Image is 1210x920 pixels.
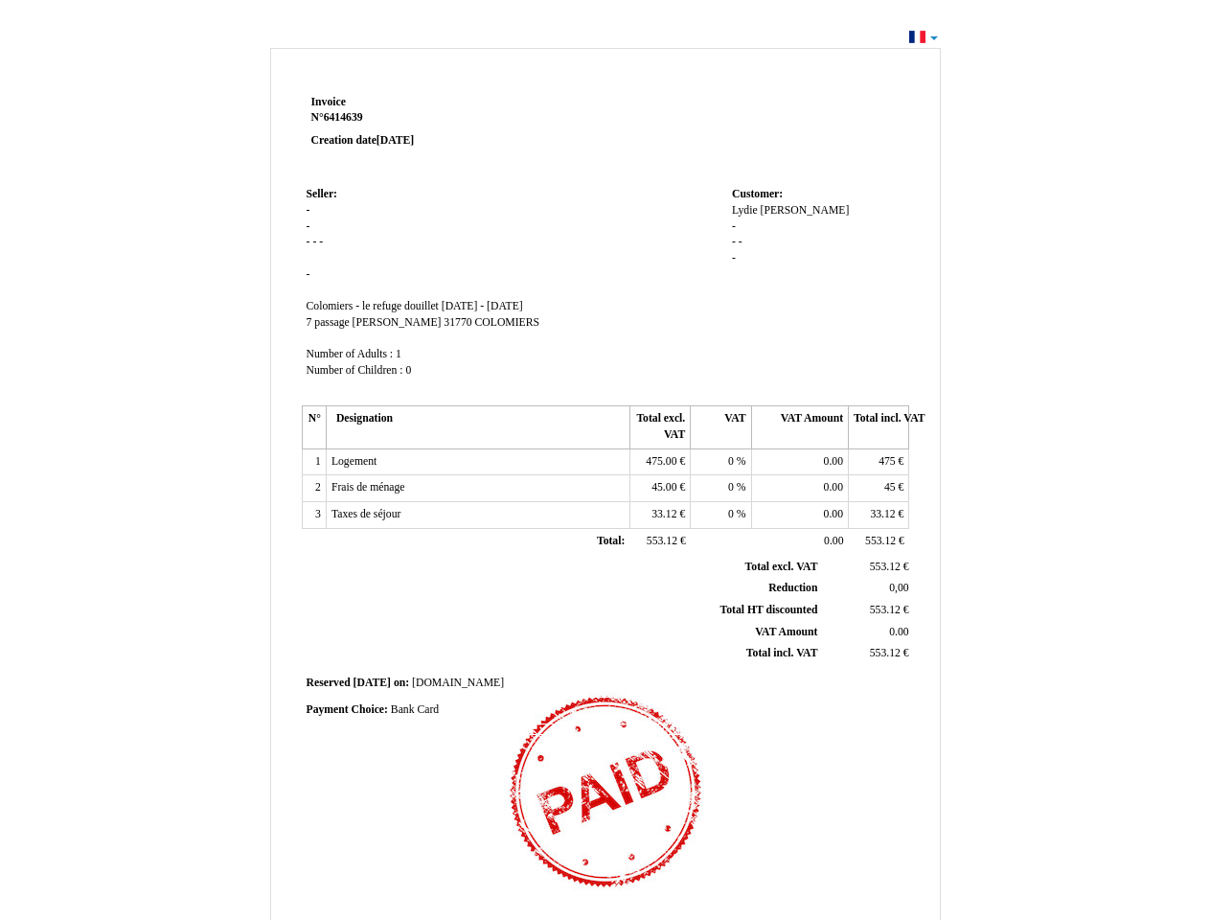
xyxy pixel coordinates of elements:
[307,268,310,281] span: -
[391,703,439,716] span: Bank Card
[394,677,409,689] span: on:
[732,188,783,200] span: Customer:
[307,677,351,689] span: Reserved
[849,448,909,475] td: €
[475,316,540,329] span: COLOMIERS
[396,348,401,360] span: 1
[824,535,843,547] span: 0.00
[307,364,403,377] span: Number of Children :
[442,300,523,312] span: [DATE] - [DATE]
[870,508,895,520] span: 33.12
[302,475,326,502] td: 2
[629,502,690,529] td: €
[691,406,751,448] th: VAT
[889,626,908,638] span: 0.00
[761,204,850,217] span: [PERSON_NAME]
[302,448,326,475] td: 1
[307,348,394,360] span: Number of Adults :
[331,455,377,468] span: Logement
[307,703,388,716] span: Payment Choice:
[307,236,310,248] span: -
[302,502,326,529] td: 3
[691,475,751,502] td: %
[824,455,843,468] span: 0.00
[889,582,908,594] span: 0,00
[412,677,504,689] span: [DOMAIN_NAME]
[691,448,751,475] td: %
[302,406,326,448] th: N°
[307,188,337,200] span: Seller:
[646,455,676,468] span: 475.00
[849,502,909,529] td: €
[629,406,690,448] th: Total excl. VAT
[311,134,415,147] strong: Creation date
[629,448,690,475] td: €
[755,626,817,638] span: VAT Amount
[849,528,909,555] td: €
[870,561,901,573] span: 553.12
[354,677,391,689] span: [DATE]
[824,481,843,494] span: 0.00
[307,204,310,217] span: -
[728,481,734,494] span: 0
[311,96,346,108] span: Invoice
[732,204,758,217] span: Lydie
[377,134,414,147] span: [DATE]
[307,220,310,233] span: -
[444,316,471,329] span: 31770
[745,561,818,573] span: Total excl. VAT
[324,111,363,124] span: 6414639
[307,316,442,329] span: 7 passage [PERSON_NAME]
[751,406,848,448] th: VAT Amount
[849,406,909,448] th: Total incl. VAT
[651,508,676,520] span: 33.12
[311,110,540,126] strong: N°
[739,236,742,248] span: -
[312,236,316,248] span: -
[865,535,896,547] span: 553.12
[331,508,401,520] span: Taxes de séjour
[405,364,411,377] span: 0
[597,535,625,547] span: Total:
[629,528,690,555] td: €
[849,475,909,502] td: €
[870,647,901,659] span: 553.12
[691,502,751,529] td: %
[768,582,817,594] span: Reduction
[326,406,629,448] th: Designation
[821,600,912,622] td: €
[870,604,901,616] span: 553.12
[884,481,896,494] span: 45
[728,508,734,520] span: 0
[728,455,734,468] span: 0
[879,455,896,468] span: 475
[719,604,817,616] span: Total HT discounted
[732,220,736,233] span: -
[821,557,912,578] td: €
[319,236,323,248] span: -
[732,236,736,248] span: -
[629,475,690,502] td: €
[307,300,439,312] span: Colomiers - le refuge douillet
[331,481,405,494] span: Frais de ménage
[746,647,818,659] span: Total incl. VAT
[732,252,736,264] span: -
[651,481,676,494] span: 45.00
[821,643,912,665] td: €
[647,535,677,547] span: 553.12
[824,508,843,520] span: 0.00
